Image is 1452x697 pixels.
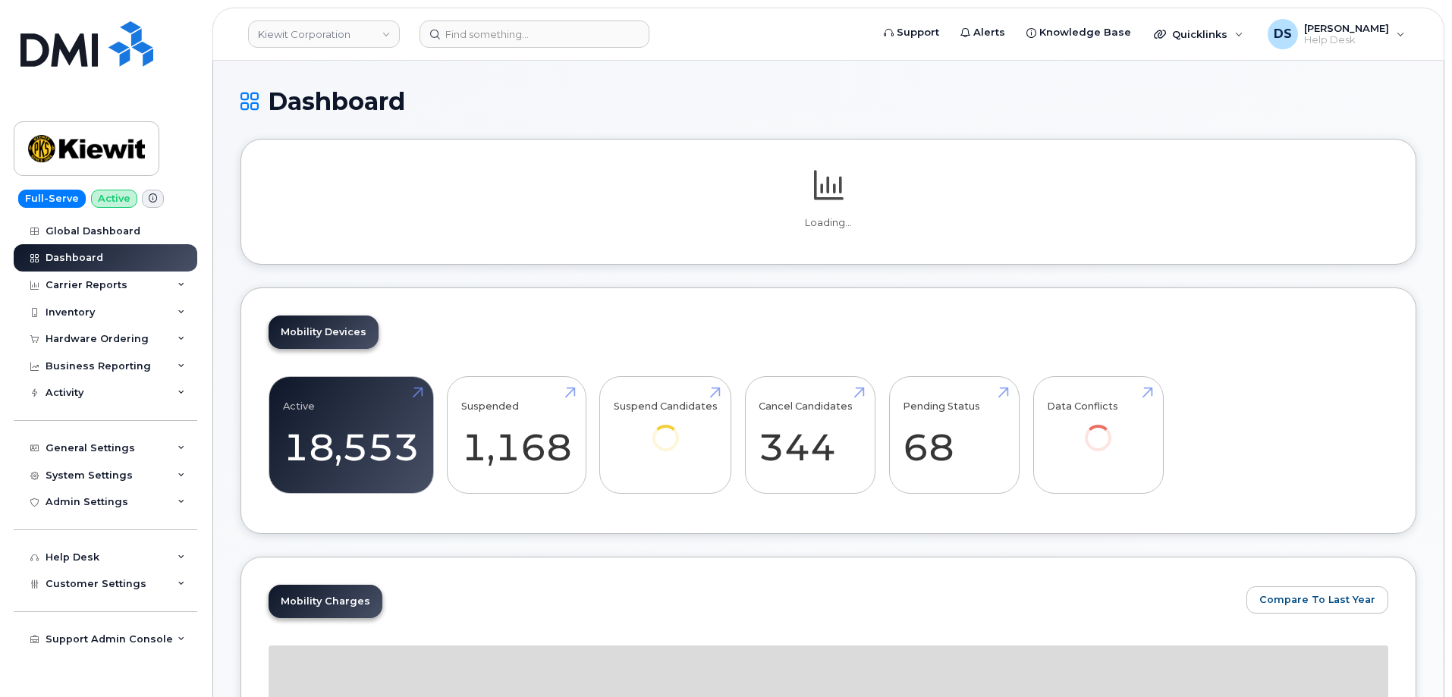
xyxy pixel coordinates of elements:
[759,385,861,485] a: Cancel Candidates 344
[283,385,420,485] a: Active 18,553
[903,385,1005,485] a: Pending Status 68
[614,385,718,473] a: Suspend Candidates
[461,385,572,485] a: Suspended 1,168
[269,585,382,618] a: Mobility Charges
[1047,385,1149,473] a: Data Conflicts
[1246,586,1388,614] button: Compare To Last Year
[269,316,379,349] a: Mobility Devices
[269,216,1388,230] p: Loading...
[1259,592,1375,607] span: Compare To Last Year
[240,88,1416,115] h1: Dashboard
